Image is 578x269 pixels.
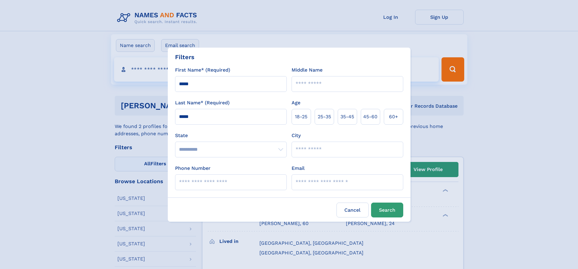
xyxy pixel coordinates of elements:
span: 35‑45 [340,113,354,120]
label: City [292,132,301,139]
label: First Name* (Required) [175,66,230,74]
button: Search [371,203,403,217]
span: 45‑60 [363,113,377,120]
div: Filters [175,52,194,62]
span: 25‑35 [318,113,331,120]
span: 60+ [389,113,398,120]
label: Last Name* (Required) [175,99,230,106]
label: State [175,132,287,139]
label: Middle Name [292,66,323,74]
label: Email [292,165,305,172]
span: 18‑25 [295,113,307,120]
label: Age [292,99,300,106]
label: Cancel [336,203,369,217]
label: Phone Number [175,165,211,172]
